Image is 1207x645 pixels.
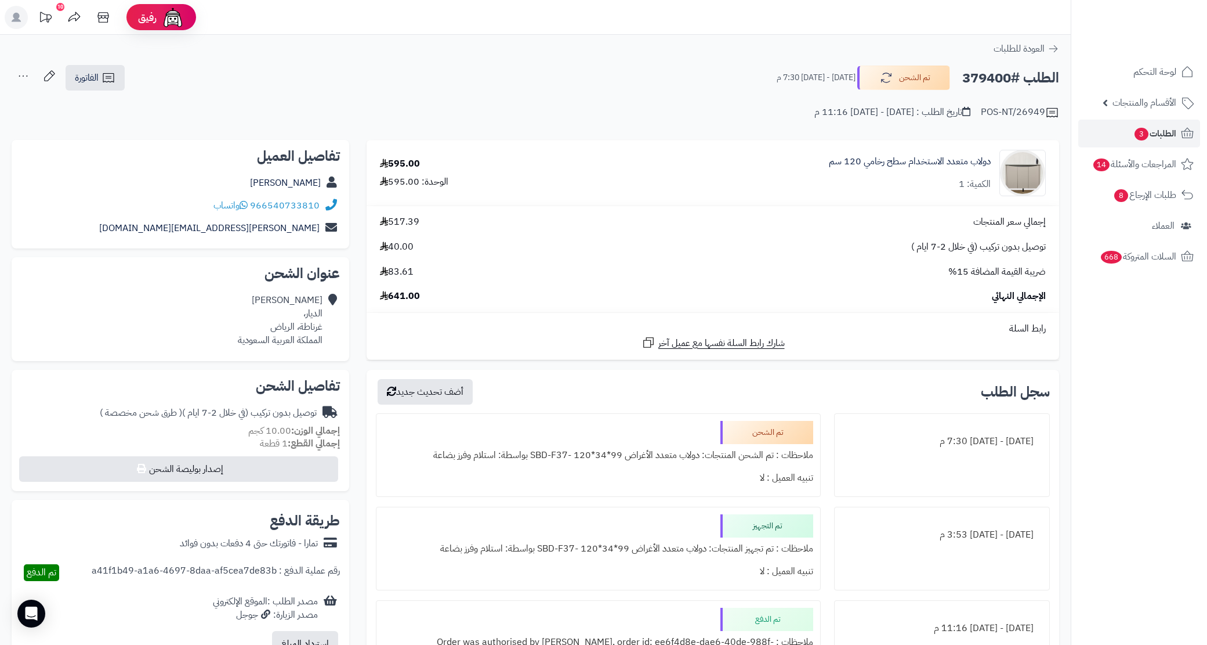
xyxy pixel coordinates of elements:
[378,379,473,405] button: أضف تحديث جديد
[720,514,813,538] div: تم التجهيز
[1112,95,1176,111] span: الأقسام والمنتجات
[27,565,56,579] span: تم الدفع
[911,240,1046,254] span: توصيل بدون تركيب (في خلال 2-7 ايام )
[250,176,321,190] a: [PERSON_NAME]
[213,595,318,622] div: مصدر الطلب :الموقع الإلكتروني
[383,560,813,583] div: تنبيه العميل : لا
[270,514,340,528] h2: طريقة الدفع
[1133,64,1176,80] span: لوحة التحكم
[100,406,182,420] span: ( طرق شحن مخصصة )
[948,265,1046,279] span: ضريبة القيمة المضافة 15%
[99,221,320,235] a: [PERSON_NAME][EMAIL_ADDRESS][DOMAIN_NAME]
[857,66,950,90] button: تم الشحن
[17,600,45,628] div: Open Intercom Messenger
[92,564,340,581] div: رقم عملية الدفع : a41f1b49-a1a6-4697-8daa-af5cea7de83b
[1078,150,1200,178] a: المراجعات والأسئلة14
[720,608,813,631] div: تم الدفع
[288,437,340,451] strong: إجمالي القطع:
[1078,181,1200,209] a: طلبات الإرجاع8
[1133,125,1176,142] span: الطلبات
[66,65,125,91] a: الفاتورة
[1134,128,1148,140] span: 3
[180,537,318,550] div: تمارا - فاتورتك حتى 4 دفعات بدون فوائد
[829,155,991,168] a: دولاب متعدد الاستخدام سطح رخامي 120 سم
[842,617,1042,640] div: [DATE] - [DATE] 11:16 م
[380,290,420,303] span: 641.00
[100,406,317,420] div: توصيل بدون تركيب (في خلال 2-7 ايام )
[992,290,1046,303] span: الإجمالي النهائي
[1114,189,1128,202] span: 8
[383,444,813,467] div: ملاحظات : تم الشحن المنتجات: دولاب متعدد الأغراض 99*34*120 -SBD-F37 بواسطة: استلام وفرز بضاعة
[1092,156,1176,172] span: المراجعات والأسئلة
[1093,158,1110,171] span: 14
[1078,58,1200,86] a: لوحة التحكم
[31,6,60,32] a: تحديثات المنصة
[1100,248,1176,265] span: السلات المتروكة
[981,106,1059,120] div: POS-NT/26949
[814,106,970,119] div: تاريخ الطلب : [DATE] - [DATE] 11:16 م
[21,149,340,163] h2: تفاصيل العميل
[213,608,318,622] div: مصدر الزيارة: جوجل
[383,538,813,560] div: ملاحظات : تم تجهيز المنتجات: دولاب متعدد الأغراض 99*34*120 -SBD-F37 بواسطة: استلام وفرز بضاعة
[250,199,320,212] a: 966540733810
[842,430,1042,453] div: [DATE] - [DATE] 7:30 م
[371,322,1054,336] div: رابط السلة
[1128,31,1196,56] img: logo-2.png
[658,337,785,350] span: شارك رابط السلة نفسها مع عميل آخر
[1078,120,1200,147] a: الطلبات3
[842,524,1042,546] div: [DATE] - [DATE] 3:53 م
[641,336,785,350] a: شارك رابط السلة نفسها مع عميل آخر
[981,385,1050,399] h3: سجل الطلب
[1152,218,1175,234] span: العملاء
[138,10,157,24] span: رفيق
[380,175,448,189] div: الوحدة: 595.00
[260,437,340,451] small: 1 قطعة
[720,421,813,444] div: تم الشحن
[1000,150,1045,196] img: 1758198199-1-90x90.jpg
[19,456,338,482] button: إصدار بوليصة الشحن
[777,72,856,84] small: [DATE] - [DATE] 7:30 م
[1101,251,1122,264] span: 668
[21,266,340,280] h2: عنوان الشحن
[238,294,322,347] div: [PERSON_NAME] الديار، غرناطة، الرياض المملكة العربية السعودية
[380,215,419,229] span: 517.39
[1078,212,1200,240] a: العملاء
[994,42,1059,56] a: العودة للطلبات
[380,157,420,171] div: 595.00
[248,424,340,438] small: 10.00 كجم
[161,6,184,29] img: ai-face.png
[380,265,414,279] span: 83.61
[21,379,340,393] h2: تفاصيل الشحن
[380,240,414,254] span: 40.00
[213,199,248,212] a: واتساب
[959,178,991,191] div: الكمية: 1
[1078,243,1200,271] a: السلات المتروكة668
[1113,187,1176,203] span: طلبات الإرجاع
[56,3,64,11] div: 10
[973,215,1046,229] span: إجمالي سعر المنتجات
[75,71,99,85] span: الفاتورة
[994,42,1045,56] span: العودة للطلبات
[962,66,1059,90] h2: الطلب #379400
[383,467,813,489] div: تنبيه العميل : لا
[291,424,340,438] strong: إجمالي الوزن:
